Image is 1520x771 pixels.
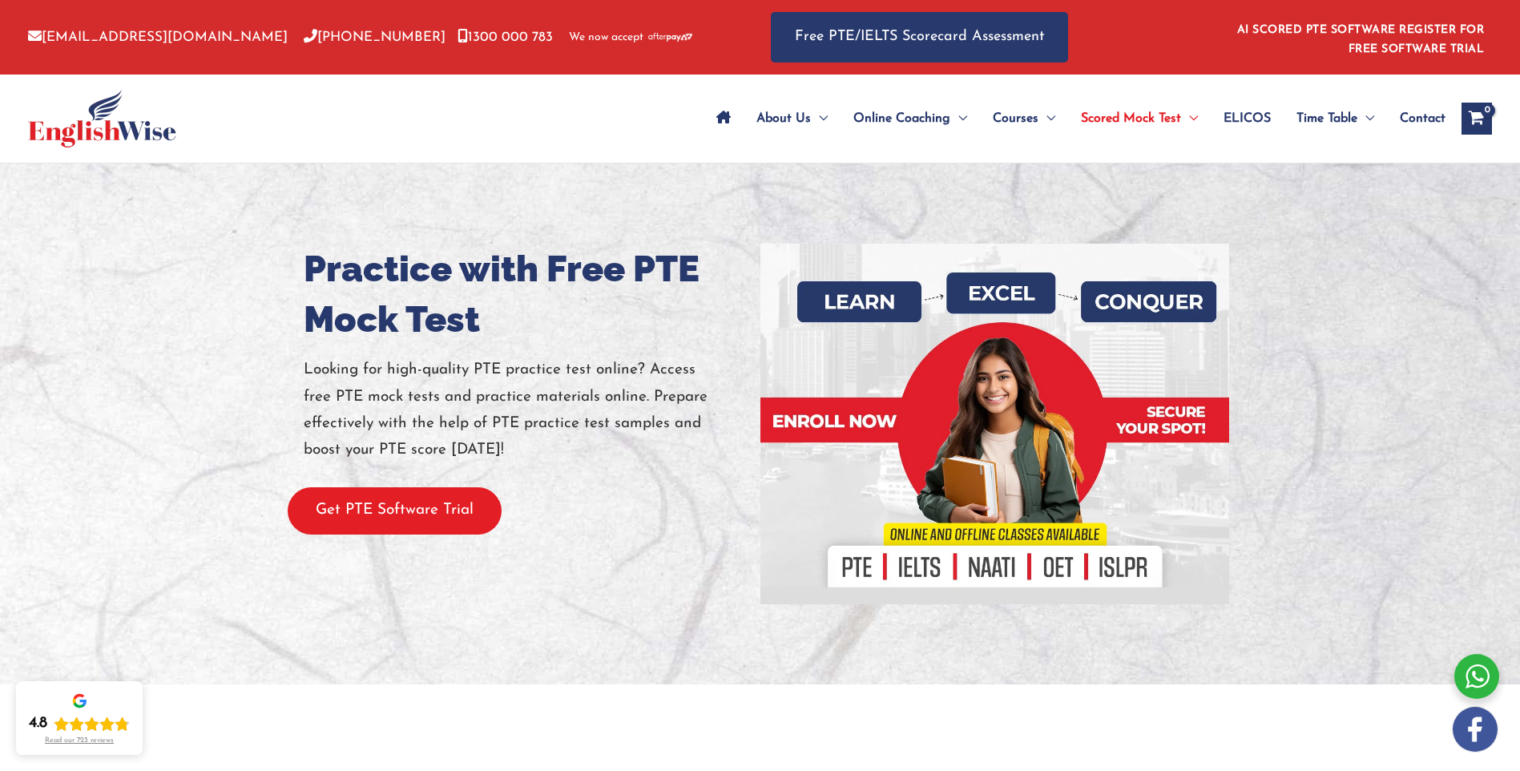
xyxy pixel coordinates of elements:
[744,91,841,147] a: About UsMenu Toggle
[1237,24,1485,55] a: AI SCORED PTE SOFTWARE REGISTER FOR FREE SOFTWARE TRIAL
[993,91,1038,147] span: Courses
[1462,103,1492,135] a: View Shopping Cart, empty
[1296,91,1357,147] span: Time Table
[1224,91,1271,147] span: ELICOS
[1400,91,1445,147] span: Contact
[288,487,502,535] button: Get PTE Software Trial
[648,33,692,42] img: Afterpay-Logo
[45,737,114,745] div: Read our 723 reviews
[841,91,980,147] a: Online CoachingMenu Toggle
[853,91,950,147] span: Online Coaching
[1453,707,1498,752] img: white-facebook.png
[771,12,1068,63] a: Free PTE/IELTS Scorecard Assessment
[704,91,1445,147] nav: Site Navigation: Main Menu
[1181,91,1198,147] span: Menu Toggle
[1387,91,1445,147] a: Contact
[28,90,176,147] img: cropped-ew-logo
[1068,91,1211,147] a: Scored Mock TestMenu Toggle
[29,714,47,733] div: 4.8
[28,30,288,44] a: [EMAIL_ADDRESS][DOMAIN_NAME]
[304,357,748,463] p: Looking for high-quality PTE practice test online? Access free PTE mock tests and practice materi...
[288,503,502,518] a: Get PTE Software Trial
[1284,91,1387,147] a: Time TableMenu Toggle
[1038,91,1055,147] span: Menu Toggle
[304,30,446,44] a: [PHONE_NUMBER]
[304,244,748,345] h1: Practice with Free PTE Mock Test
[1081,91,1181,147] span: Scored Mock Test
[1228,11,1492,63] aside: Header Widget 1
[29,714,130,733] div: Rating: 4.8 out of 5
[1357,91,1374,147] span: Menu Toggle
[756,91,811,147] span: About Us
[1211,91,1284,147] a: ELICOS
[980,91,1068,147] a: CoursesMenu Toggle
[569,30,643,46] span: We now accept
[811,91,828,147] span: Menu Toggle
[950,91,967,147] span: Menu Toggle
[458,30,553,44] a: 1300 000 783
